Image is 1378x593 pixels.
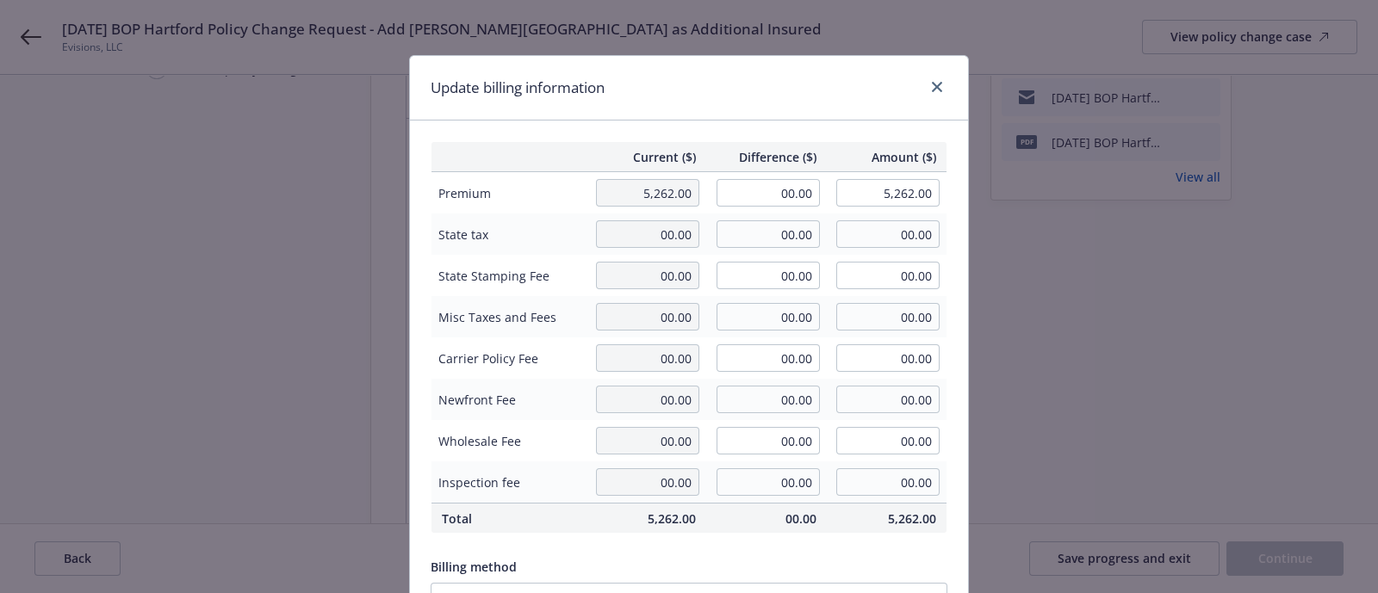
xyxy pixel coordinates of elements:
span: Newfront Fee [438,391,579,409]
span: State tax [438,225,579,244]
span: State Stamping Fee [438,267,579,285]
a: close [927,77,947,97]
span: Billing method [431,559,517,575]
span: Wholesale Fee [438,432,579,450]
span: Current ($) [596,148,696,166]
span: Inspection fee [438,473,579,491]
span: 5,262.00 [596,510,696,528]
span: Total [442,510,575,528]
span: Difference ($) [717,148,816,166]
span: Premium [438,184,579,202]
span: 5,262.00 [837,510,937,528]
span: Misc Taxes and Fees [438,308,579,326]
span: 00.00 [717,510,816,528]
span: Carrier Policy Fee [438,349,579,368]
h1: Update billing information [431,77,605,99]
span: Amount ($) [837,148,937,166]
